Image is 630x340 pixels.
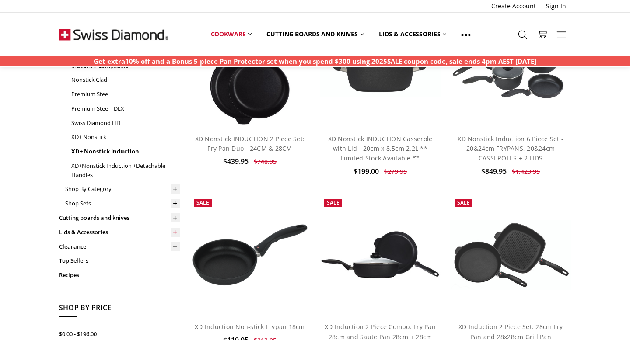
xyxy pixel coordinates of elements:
a: XD+ Nonstick Induction [71,144,180,159]
a: XD Nonstick INDUCTION Casserole with Lid - 20cm x 8.5cm 2.2L ** Limited Stock Available ** [328,135,433,163]
span: $849.95 [481,167,507,176]
span: Sale [457,199,470,206]
a: Add to Cart [199,288,300,305]
a: Premium Steel - DLX [71,101,180,116]
a: Nonstick Clad [71,73,180,87]
a: Top Sellers [59,253,180,268]
a: Add to Cart [460,100,561,117]
a: Show All [454,24,478,44]
a: XD Induction 2 Piece Combo: Fry Pan 28cm and Saute Pan 28cm + 28cm lid [320,194,441,315]
a: Shop By Category [65,182,180,196]
a: XD+ Nonstick [71,130,180,144]
a: Add to Cart [330,288,431,305]
span: Sale [327,199,339,206]
a: Clearance [59,239,180,254]
a: XD+Nonstick Induction +Detachable Handles [71,159,180,182]
span: $748.95 [254,157,276,166]
span: $1,423.95 [512,167,540,176]
img: XD Induction 2 Piece Combo: Fry Pan 28cm and Saute Pan 28cm + 28cm lid [320,229,441,280]
a: Premium Steel [71,87,180,101]
img: XD Induction 2 Piece Set: 28cm Fry Pan and 28x28cm Grill Pan [450,220,571,290]
a: Shop Sets [65,196,180,211]
span: $439.95 [223,156,248,166]
a: Add to Cart [330,100,431,117]
a: Add to Cart [460,288,561,305]
a: Lids & Accessories [59,225,180,239]
a: Add to Cart [199,100,300,117]
a: XD Nonstick Induction 6 Piece Set - 20&24cm FRYPANS, 20&24cm CASSEROLES + 2 LIDS [458,135,563,163]
a: Swiss Diamond HD [71,116,180,130]
a: XD Induction 2 Piece Set: 28cm Fry Pan and 28x28cm Grill Pan [450,194,571,315]
h5: Shop By Price [59,302,180,317]
img: Free Shipping On Every Order [59,13,168,56]
p: Get extra10% off and a Bonus 5-piece Pan Protector set when you spend $300 using 2025SALE coupon ... [94,56,536,66]
a: Recipes [59,268,180,282]
a: XD Nonstick INDUCTION 2 Piece Set: Fry Pan Duo - 24CM & 28CM [195,135,305,153]
a: Cutting boards and knives [259,24,371,44]
a: XD Induction Non-stick Frypan 18cm [189,194,310,315]
span: $279.95 [384,167,407,176]
a: Cookware [203,24,259,44]
img: XD Induction Non-stick Frypan 18cm [189,221,310,288]
a: Lids & Accessories [371,24,454,44]
a: XD Induction Non-stick Frypan 18cm [195,323,305,331]
a: Cutting boards and knives [59,211,180,225]
span: Sale [196,199,209,206]
span: $199.00 [353,167,379,176]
